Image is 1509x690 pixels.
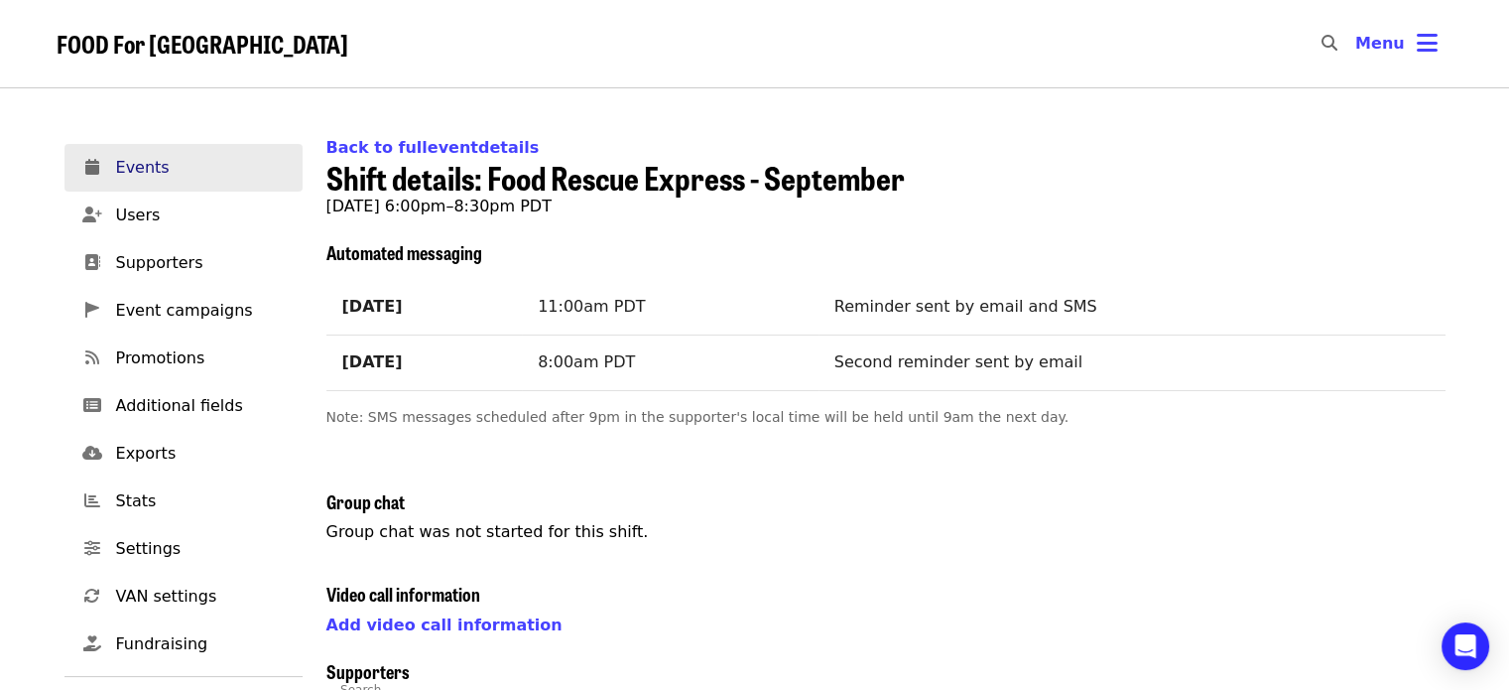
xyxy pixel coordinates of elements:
i: rss icon [85,348,99,367]
i: address-book icon [84,253,100,272]
span: Note: SMS messages scheduled after 9pm in the supporter's local time will be held until 9am the n... [326,409,1069,425]
a: FOOD For [GEOGRAPHIC_DATA] [57,30,348,59]
a: Add video call information [326,616,563,634]
span: Automated messaging [326,239,482,265]
span: Shift details: Food Rescue Express - September [326,154,905,201]
span: Event campaigns [116,299,287,323]
strong: [DATE] [342,352,403,371]
a: Event campaigns [64,287,303,335]
i: chart-bar icon [84,491,100,510]
span: Settings [116,537,287,561]
a: Supporters [64,239,303,287]
i: hand-holding-heart icon [83,634,101,653]
span: Additional fields [116,394,287,418]
i: user-plus icon [82,206,102,224]
span: Users [116,204,287,227]
a: Stats [64,478,303,525]
span: Group chat was not started for this shift. [326,522,649,541]
div: Open Intercom Messenger [1442,622,1489,670]
i: list-alt icon [83,396,101,415]
a: Fundraising [64,621,303,668]
span: Supporters [326,658,410,684]
span: Video call information [326,581,480,607]
a: Exports [64,430,303,478]
span: Promotions [116,346,287,370]
a: Additional fields [64,382,303,430]
i: pennant icon [85,301,99,320]
span: Supporters [116,251,287,275]
td: Second reminder sent by email [818,335,1446,390]
span: Fundraising [116,632,287,656]
span: 11:00am PDT [538,297,645,316]
span: Group chat [326,488,405,514]
button: Toggle account menu [1339,20,1453,68]
input: Search [1349,20,1365,68]
p: [DATE] 6:00pm–8:30pm PDT [326,195,1446,218]
strong: [DATE] [342,297,403,316]
a: Promotions [64,335,303,382]
span: FOOD For [GEOGRAPHIC_DATA] [57,26,348,61]
a: VAN settings [64,573,303,621]
span: Stats [116,489,287,513]
td: Reminder sent by email and SMS [818,280,1446,335]
i: sync icon [84,587,100,606]
i: search icon [1321,34,1337,53]
i: bars icon [1417,29,1438,58]
span: Exports [116,442,287,466]
span: VAN settings [116,585,287,609]
a: Back to fulleventdetails [326,138,540,157]
span: 8:00am PDT [538,352,635,371]
span: Menu [1355,34,1405,53]
a: Users [64,192,303,239]
i: cloud-download icon [82,444,102,463]
a: Events [64,144,303,192]
i: calendar icon [85,158,99,177]
a: Settings [64,525,303,573]
span: Events [116,156,287,180]
i: sliders-h icon [84,539,100,558]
